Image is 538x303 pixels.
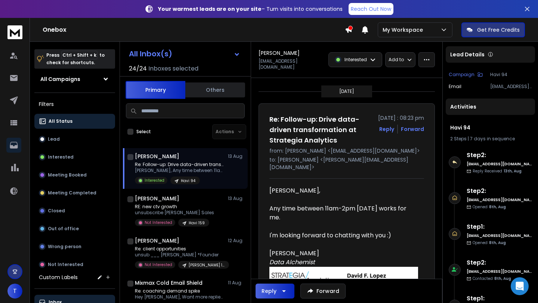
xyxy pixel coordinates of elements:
[135,246,225,252] p: Re: client opportunities
[48,190,96,196] p: Meeting Completed
[504,168,522,174] span: 13th, Aug
[228,196,245,202] p: 13 Aug
[145,178,164,183] p: Interested
[339,88,354,94] p: [DATE]
[450,51,485,58] p: Lead Details
[228,238,245,244] p: 12 Aug
[473,276,511,281] p: Contacted
[269,258,315,266] i: Data Alchemist
[34,99,115,109] h3: Filters
[135,153,179,160] h1: [PERSON_NAME]
[467,258,532,267] h6: Step 2 :
[135,204,214,210] p: RE: new ctv growth
[181,178,195,184] p: Havi 94
[269,231,418,240] div: I'm looking forward to chatting with you :)
[185,82,245,98] button: Others
[446,99,535,115] div: Activities
[262,287,276,295] div: Reply
[450,124,531,131] h1: Havi 94
[158,5,262,13] strong: Your warmest leads are on your site
[467,151,532,160] h6: Step 2 :
[48,262,83,268] p: Not Interested
[351,5,391,13] p: Reach Out Now
[145,220,172,225] p: Not Interested
[34,221,115,236] button: Out of office
[7,284,22,299] button: T
[135,195,179,202] h1: [PERSON_NAME]
[34,257,115,272] button: Not Interested
[43,25,345,34] h1: Onebox
[470,135,515,142] span: 7 days in sequence
[145,262,172,268] p: Not Interested
[135,168,225,174] p: [PERSON_NAME], Any time between 11am-2pm
[269,114,374,146] h1: Re: Follow-up: Drive data-driven transformation at Strategia Analytics
[490,84,532,90] p: [EMAIL_ADDRESS][DOMAIN_NAME]
[135,237,179,244] h1: [PERSON_NAME]
[34,239,115,254] button: Wrong person
[40,75,80,83] h1: All Campaigns
[378,114,424,122] p: [DATE] : 08:23 pm
[123,46,246,61] button: All Inbox(s)
[34,114,115,129] button: All Status
[49,118,72,124] p: All Status
[473,168,522,174] p: Reply Received
[467,197,532,203] h6: [EMAIL_ADDRESS][DOMAIN_NAME]
[269,147,424,154] p: from: [PERSON_NAME] <[EMAIL_ADDRESS][DOMAIN_NAME]>
[259,49,300,57] h1: [PERSON_NAME]
[135,294,225,300] p: Hey [PERSON_NAME], Want more replies to
[228,153,245,159] p: 13 Aug
[126,81,185,99] button: Primary
[490,72,532,78] p: Havi 94
[34,72,115,87] button: All Campaigns
[349,3,393,15] a: Reach Out Now
[467,269,532,274] h6: [EMAIL_ADDRESS][DOMAIN_NAME]
[228,280,245,286] p: 11 Aug
[269,249,418,258] div: [PERSON_NAME]
[449,72,474,78] p: Campaign
[379,125,394,133] button: Reply
[34,185,115,200] button: Meeting Completed
[34,168,115,182] button: Meeting Booked
[48,244,81,250] p: Wrong person
[39,274,78,281] h3: Custom Labels
[256,284,294,299] button: Reply
[344,57,367,63] p: Interested
[34,132,115,147] button: Lead
[48,208,65,214] p: Closed
[48,136,60,142] p: Lead
[389,57,404,63] p: Add to
[489,204,506,210] span: 8th, Aug
[158,5,343,13] p: – Turn visits into conversations
[48,154,74,160] p: Interested
[511,277,529,295] div: Open Intercom Messenger
[189,220,205,226] p: Havi 159
[467,222,532,231] h6: Step 1 :
[48,172,87,178] p: Meeting Booked
[61,51,98,59] span: Ctrl + Shift + k
[148,64,198,73] h3: Inboxes selected
[189,262,225,268] p: [PERSON_NAME] 18
[450,135,467,142] span: 2 Steps
[34,150,115,165] button: Interested
[449,72,483,78] button: Campaign
[269,186,418,195] div: [PERSON_NAME],
[449,84,461,90] p: Email
[135,162,225,168] p: Re: Follow-up: Drive data-driven transformation
[461,22,525,37] button: Get Free Credits
[259,58,324,70] p: [EMAIL_ADDRESS][DOMAIN_NAME]
[269,156,424,171] p: to: [PERSON_NAME] <[PERSON_NAME][EMAIL_ADDRESS][DOMAIN_NAME]>
[46,51,105,66] p: Press to check for shortcuts.
[135,288,225,294] p: Re: coaching demand spike
[269,204,418,222] div: Any time between 11am-2pm [DATE] works for me.
[467,161,532,167] h6: [EMAIL_ADDRESS][DOMAIN_NAME]
[450,136,531,142] div: |
[7,25,22,39] img: logo
[135,210,214,216] p: unsubscribe [PERSON_NAME] Sales
[300,284,346,299] button: Forward
[473,240,506,246] p: Opened
[467,233,532,238] h6: [EMAIL_ADDRESS][DOMAIN_NAME]
[494,276,511,281] span: 8th, Aug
